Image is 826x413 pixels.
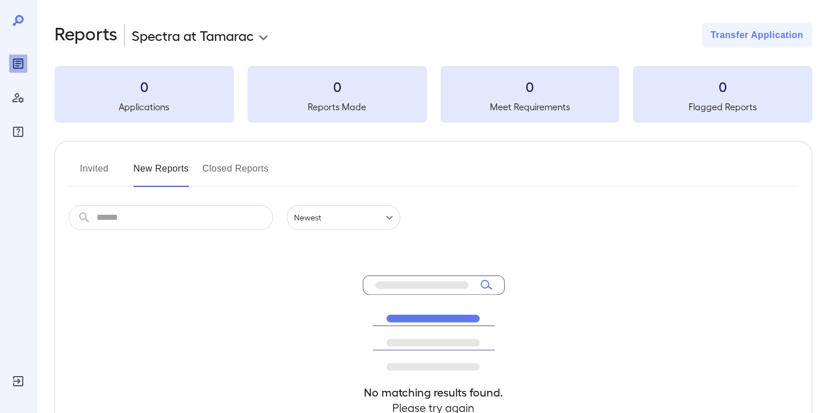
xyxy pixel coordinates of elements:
h2: Reports [54,23,118,48]
div: FAQ [9,123,27,141]
div: Reports [9,55,27,73]
button: Invited [69,160,120,187]
h5: Meet Requirements [441,100,620,114]
button: Closed Reports [203,160,269,187]
div: Log Out [9,372,27,390]
p: Spectra at Tamarac [132,26,254,44]
h3: 0 [248,77,427,95]
button: Transfer Application [702,23,812,48]
h5: Applications [54,100,234,114]
h3: 0 [633,77,812,95]
div: Manage Users [9,89,27,107]
h5: Flagged Reports [633,100,812,114]
summary: 0Applications0Reports Made0Meet Requirements0Flagged Reports [54,66,812,123]
button: New Reports [133,160,189,187]
h3: 0 [441,77,620,95]
h4: No matching results found. [363,385,505,400]
h3: 0 [54,77,234,95]
div: Newest [287,205,400,230]
h5: Reports Made [248,100,427,114]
